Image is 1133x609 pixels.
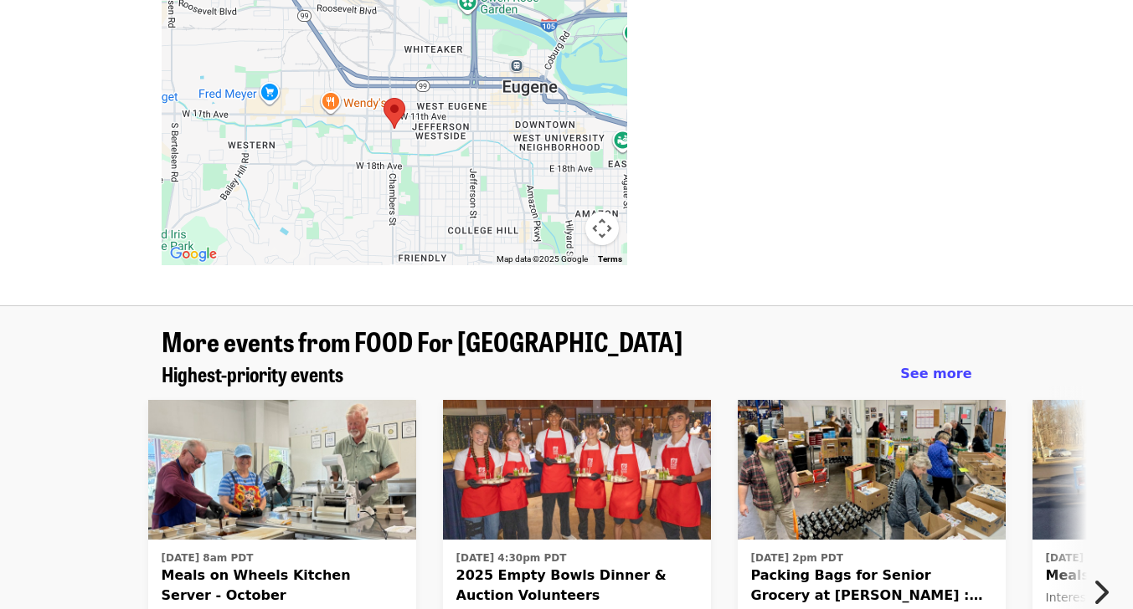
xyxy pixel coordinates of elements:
a: See more [900,364,971,384]
time: [DATE] 8am PDT [162,550,254,565]
span: More events from FOOD For [GEOGRAPHIC_DATA] [162,321,682,361]
span: Packing Bags for Senior Grocery at [PERSON_NAME] : October [751,565,992,606]
img: 2025 Empty Bowls Dinner & Auction Volunteers organized by FOOD For Lane County [443,400,711,540]
span: Map data ©2025 Google [497,254,588,264]
span: Interest Form [1046,591,1125,604]
a: Open this area in Google Maps (opens a new window) [166,243,221,265]
span: 2025 Empty Bowls Dinner & Auction Volunteers [456,565,698,606]
span: Highest-priority events [162,359,343,388]
img: Google [166,243,221,265]
img: Packing Bags for Senior Grocery at Bailey Hill : October organized by FOOD For Lane County [738,400,1006,540]
img: Meals on Wheels Kitchen Server - October organized by FOOD For Lane County [148,400,416,540]
a: Highest-priority events [162,362,343,386]
span: Meals on Wheels Kitchen Server - October [162,565,403,606]
time: [DATE] 4:30pm PDT [456,550,567,565]
button: Map camera controls [585,212,619,245]
span: See more [900,366,971,381]
time: [DATE] 2pm PDT [751,550,843,565]
a: Terms (opens in new tab) [598,254,622,264]
i: chevron-right icon [1092,576,1109,608]
div: Highest-priority events [148,362,986,386]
